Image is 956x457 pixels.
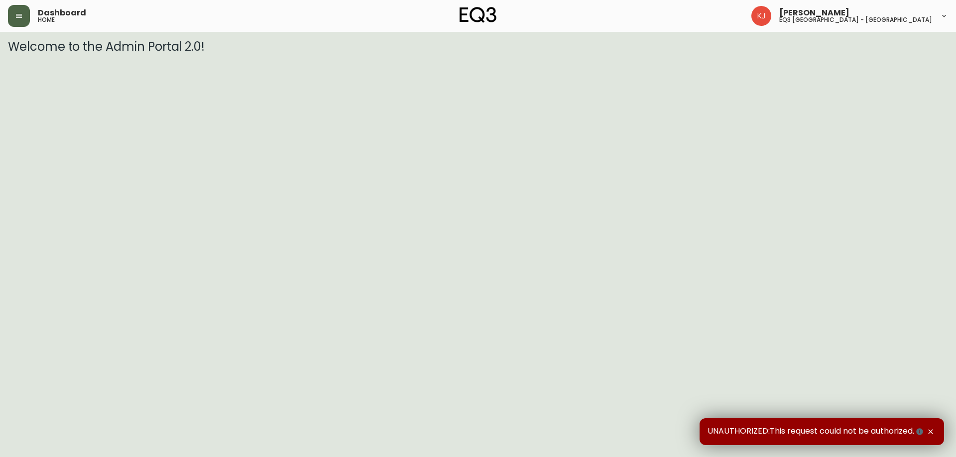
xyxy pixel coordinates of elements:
[8,40,948,54] h3: Welcome to the Admin Portal 2.0!
[38,17,55,23] h5: home
[779,17,932,23] h5: eq3 [GEOGRAPHIC_DATA] - [GEOGRAPHIC_DATA]
[38,9,86,17] span: Dashboard
[460,7,496,23] img: logo
[751,6,771,26] img: 24a625d34e264d2520941288c4a55f8e
[708,426,925,437] span: UNAUTHORIZED:This request could not be authorized.
[779,9,849,17] span: [PERSON_NAME]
